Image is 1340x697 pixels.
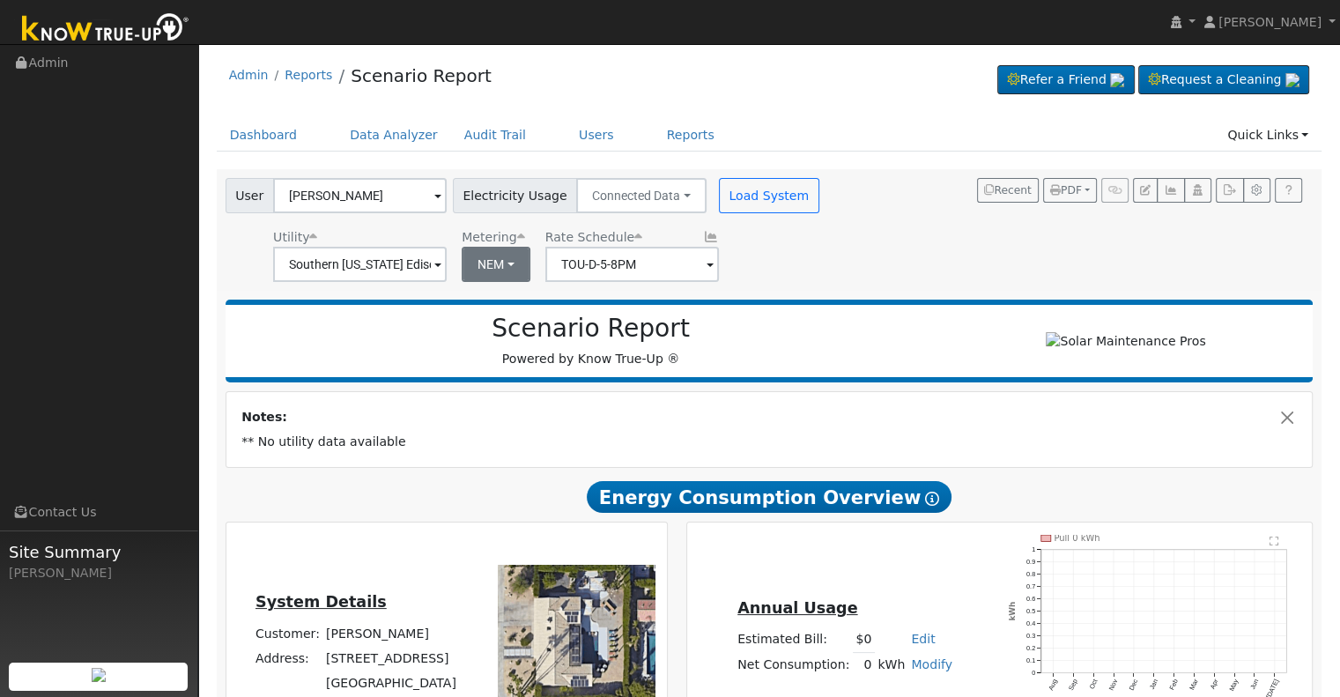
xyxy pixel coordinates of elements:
span: [PERSON_NAME] [1218,15,1321,29]
a: Reports [285,68,332,82]
span: Electricity Usage [453,178,577,213]
button: Export Interval Data [1216,178,1243,203]
img: retrieve [92,668,106,682]
text: May [1228,678,1240,693]
button: Close [1278,408,1297,426]
a: Reports [654,119,728,152]
td: Net Consumption: [735,652,853,678]
text: 0.9 [1026,558,1035,566]
text: 0 [1032,669,1035,677]
td: Estimated Bill: [735,627,853,653]
text: Pull 0 kWh [1055,534,1100,544]
a: Help Link [1275,178,1302,203]
text: 0.3 [1026,632,1035,640]
text: 0.4 [1026,619,1035,627]
text: Nov [1107,678,1120,692]
text: 0.1 [1026,656,1035,664]
h2: Scenario Report [243,314,938,344]
td: Address: [252,646,322,671]
text: Aug [1047,678,1059,693]
text: Mar [1188,678,1200,692]
span: User [226,178,274,213]
text: Jan [1148,678,1159,692]
a: Request a Cleaning [1138,65,1309,95]
text: 0.8 [1026,570,1035,578]
i: Show Help [925,492,939,506]
button: Edit User [1133,178,1158,203]
a: Edit [911,632,935,646]
a: Refer a Friend [997,65,1135,95]
td: ** No utility data available [239,430,1300,455]
td: [GEOGRAPHIC_DATA] [322,671,459,695]
td: 0 [853,652,875,678]
text: 0.5 [1026,607,1035,615]
text: Oct [1088,678,1099,691]
text: Dec [1128,678,1140,692]
a: Scenario Report [351,65,492,86]
td: Customer: [252,621,322,646]
span: Energy Consumption Overview [587,481,951,513]
button: Recent [977,178,1039,203]
button: Settings [1243,178,1270,203]
text: 0.7 [1026,582,1035,590]
text: kWh [1009,602,1018,621]
button: Login As [1184,178,1211,203]
a: Users [566,119,627,152]
button: Multi-Series Graph [1157,178,1184,203]
text: 0.2 [1026,644,1035,652]
a: Quick Links [1214,119,1321,152]
button: PDF [1043,178,1097,203]
div: Metering [462,228,530,247]
text:  [1270,536,1279,546]
input: Select a Utility [273,247,447,282]
strong: Notes: [241,410,287,424]
img: retrieve [1285,73,1299,87]
text: Feb [1168,678,1180,692]
text: Sep [1067,678,1079,693]
div: Utility [273,228,447,247]
text: Jun [1248,678,1260,692]
a: Modify [911,657,952,671]
img: Solar Maintenance Pros [1046,332,1205,351]
a: Admin [229,68,269,82]
img: Know True-Up [13,10,198,49]
text: 1 [1032,545,1035,553]
div: Powered by Know True-Up ® [234,314,948,368]
td: [PERSON_NAME] [322,621,459,646]
input: Select a User [273,178,447,213]
span: Site Summary [9,540,189,564]
td: kWh [875,652,908,678]
input: Select a Rate Schedule [545,247,719,282]
button: Connected Data [576,178,707,213]
u: System Details [255,593,387,611]
button: Load System [719,178,819,213]
td: [STREET_ADDRESS] [322,646,459,671]
a: Data Analyzer [337,119,451,152]
span: Alias: None [545,230,642,244]
div: [PERSON_NAME] [9,564,189,582]
button: NEM [462,247,530,282]
a: Audit Trail [451,119,539,152]
td: $0 [853,627,875,653]
u: Annual Usage [737,599,857,617]
text: Apr [1209,678,1220,691]
text: 0.6 [1026,595,1035,603]
img: retrieve [1110,73,1124,87]
span: PDF [1050,184,1082,196]
a: Dashboard [217,119,311,152]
